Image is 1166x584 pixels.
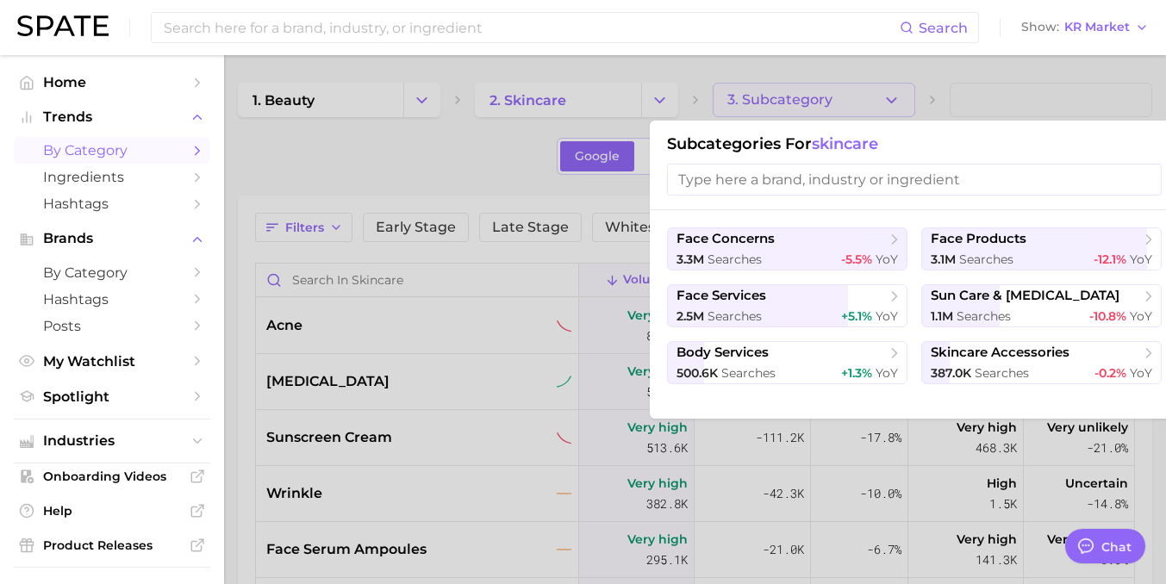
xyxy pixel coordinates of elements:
[14,164,210,190] a: Ingredients
[812,134,878,153] span: skincare
[14,69,210,96] a: Home
[931,345,1069,361] span: skincare accessories
[667,341,907,384] button: body services500.6k searches+1.3% YoY
[43,537,181,553] span: Product Releases
[17,16,109,36] img: SPATE
[708,308,762,324] span: searches
[14,226,210,252] button: Brands
[14,463,210,489] a: Onboarding Videos
[921,341,1162,384] button: skincare accessories387.0k searches-0.2% YoY
[14,286,210,313] a: Hashtags
[931,252,956,267] span: 3.1m
[677,365,718,381] span: 500.6k
[43,469,181,484] span: Onboarding Videos
[43,231,181,246] span: Brands
[14,190,210,217] a: Hashtags
[677,231,775,247] span: face concerns
[43,109,181,125] span: Trends
[708,252,762,267] span: searches
[14,348,210,375] a: My Watchlist
[14,313,210,339] a: Posts
[43,142,181,158] span: by Category
[1130,365,1152,381] span: YoY
[43,433,181,449] span: Industries
[43,291,181,308] span: Hashtags
[677,345,769,361] span: body services
[841,308,872,324] span: +5.1%
[1017,16,1153,39] button: ShowKR Market
[43,318,181,334] span: Posts
[43,388,181,405] span: Spotlight
[931,231,1026,247] span: face products
[841,252,872,267] span: -5.5%
[14,259,210,286] a: by Category
[14,104,210,130] button: Trends
[959,252,1013,267] span: searches
[1094,252,1126,267] span: -12.1%
[43,196,181,212] span: Hashtags
[43,264,181,281] span: by Category
[667,284,907,327] button: face services2.5m searches+5.1% YoY
[957,308,1011,324] span: searches
[1130,252,1152,267] span: YoY
[931,365,971,381] span: 387.0k
[677,308,704,324] span: 2.5m
[1094,365,1126,381] span: -0.2%
[677,288,766,304] span: face services
[667,164,1162,196] input: Type here a brand, industry or ingredient
[1021,22,1059,32] span: Show
[931,288,1119,304] span: sun care & [MEDICAL_DATA]
[921,284,1162,327] button: sun care & [MEDICAL_DATA]1.1m searches-10.8% YoY
[14,383,210,410] a: Spotlight
[162,13,900,42] input: Search here for a brand, industry, or ingredient
[931,308,953,324] span: 1.1m
[667,227,907,270] button: face concerns3.3m searches-5.5% YoY
[1089,308,1126,324] span: -10.8%
[841,365,872,381] span: +1.3%
[43,74,181,90] span: Home
[919,20,968,36] span: Search
[667,134,1162,153] h1: Subcategories for
[43,353,181,370] span: My Watchlist
[14,532,210,558] a: Product Releases
[876,252,898,267] span: YoY
[677,252,704,267] span: 3.3m
[921,227,1162,270] button: face products3.1m searches-12.1% YoY
[14,137,210,164] a: by Category
[43,169,181,185] span: Ingredients
[43,503,181,519] span: Help
[14,428,210,454] button: Industries
[876,365,898,381] span: YoY
[876,308,898,324] span: YoY
[721,365,776,381] span: searches
[1130,308,1152,324] span: YoY
[975,365,1029,381] span: searches
[14,498,210,524] a: Help
[1064,22,1130,32] span: KR Market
